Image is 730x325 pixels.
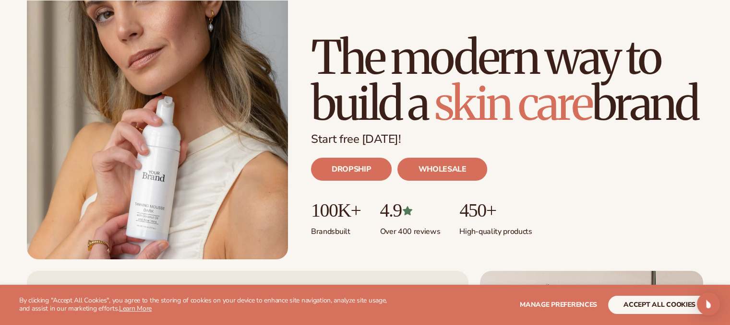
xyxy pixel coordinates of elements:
[397,158,487,181] a: WHOLESALE
[459,200,532,221] p: 450+
[119,304,152,313] a: Learn More
[380,221,440,237] p: Over 400 reviews
[608,296,711,314] button: accept all cookies
[380,200,440,221] p: 4.9
[311,158,392,181] a: DROPSHIP
[520,300,597,309] span: Manage preferences
[19,297,398,313] p: By clicking "Accept All Cookies", you agree to the storing of cookies on your device to enhance s...
[311,132,703,146] p: Start free [DATE]!
[697,292,720,315] div: Open Intercom Messenger
[311,200,360,221] p: 100K+
[459,221,532,237] p: High-quality products
[434,75,592,132] span: skin care
[520,296,597,314] button: Manage preferences
[311,35,703,127] h1: The modern way to build a brand
[311,221,360,237] p: Brands built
